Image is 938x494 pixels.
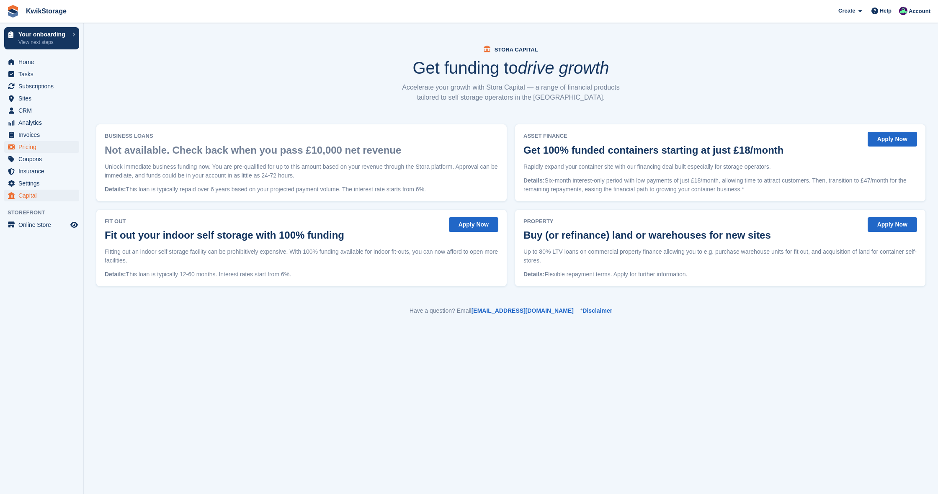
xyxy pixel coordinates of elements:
a: menu [4,178,79,189]
a: KwikStorage [23,4,70,18]
span: Coupons [18,153,69,165]
span: CRM [18,105,69,116]
span: Asset Finance [523,132,788,140]
a: menu [4,153,79,165]
span: Details: [523,271,545,278]
span: Create [838,7,855,15]
p: Unlock immediate business funding now. You are pre-qualified for up to this amount based on your ... [105,162,498,180]
a: Your onboarding View next steps [4,27,79,49]
span: Sites [18,93,69,104]
p: Rapidly expand your container site with our financing deal built especially for storage operators. [523,162,917,171]
a: menu [4,105,79,116]
span: Capital [18,190,69,201]
p: Up to 80% LTV loans on commercial property finance allowing you to e.g. purchase warehouse units ... [523,247,917,265]
button: Apply Now [868,132,917,147]
span: Business Loans [105,132,405,140]
span: Insurance [18,165,69,177]
img: stora-icon-8386f47178a22dfd0bd8f6a31ec36ba5ce8667c1dd55bd0f319d3a0aa187defe.svg [7,5,19,18]
span: Details: [105,271,126,278]
span: Details: [523,177,545,184]
a: menu [4,129,79,141]
a: menu [4,141,79,153]
h2: Fit out your indoor self storage with 100% funding [105,229,344,241]
a: menu [4,219,79,231]
p: This loan is typically repaid over 6 years based on your projected payment volume. The interest r... [105,185,498,194]
h2: Not available. Check back when you pass £10,000 net revenue [105,144,401,156]
span: Fit Out [105,217,348,226]
span: Settings [18,178,69,189]
p: Flexible repayment terms. Apply for further information. [523,270,917,279]
a: menu [4,117,79,129]
button: Apply Now [449,217,498,232]
p: Fitting out an indoor self storage facility can be prohibitively expensive. With 100% funding ava... [105,247,498,265]
p: Have a question? Email * [96,306,925,315]
img: Scott Sinclair [899,7,907,15]
a: Disclaimer [582,307,612,314]
h1: Get funding to [412,59,609,76]
span: Storefront [8,208,83,217]
button: Apply Now [868,217,917,232]
a: menu [4,80,79,92]
span: Online Store [18,219,69,231]
a: [EMAIL_ADDRESS][DOMAIN_NAME] [472,307,574,314]
p: View next steps [18,39,68,46]
a: menu [4,165,79,177]
span: Pricing [18,141,69,153]
span: Account [909,7,930,15]
span: Analytics [18,117,69,129]
span: Help [880,7,892,15]
h2: Buy (or refinance) land or warehouses for new sites [523,229,771,241]
a: menu [4,68,79,80]
p: This loan is typically 12-60 months. Interest rates start from 6%. [105,270,498,279]
a: menu [4,93,79,104]
a: menu [4,190,79,201]
a: menu [4,56,79,68]
a: Preview store [69,220,79,230]
h2: Get 100% funded containers starting at just £18/month [523,144,783,156]
span: Subscriptions [18,80,69,92]
p: Your onboarding [18,31,68,37]
span: Property [523,217,775,226]
i: drive growth [518,59,609,77]
p: Accelerate your growth with Stora Capital — a range of financial products tailored to self storag... [398,82,624,103]
p: Six-month interest-only period with low payments of just £18/month, allowing time to attract cust... [523,176,917,194]
span: Home [18,56,69,68]
span: Stora Capital [495,46,538,53]
span: Invoices [18,129,69,141]
span: Tasks [18,68,69,80]
span: Details: [105,186,126,193]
